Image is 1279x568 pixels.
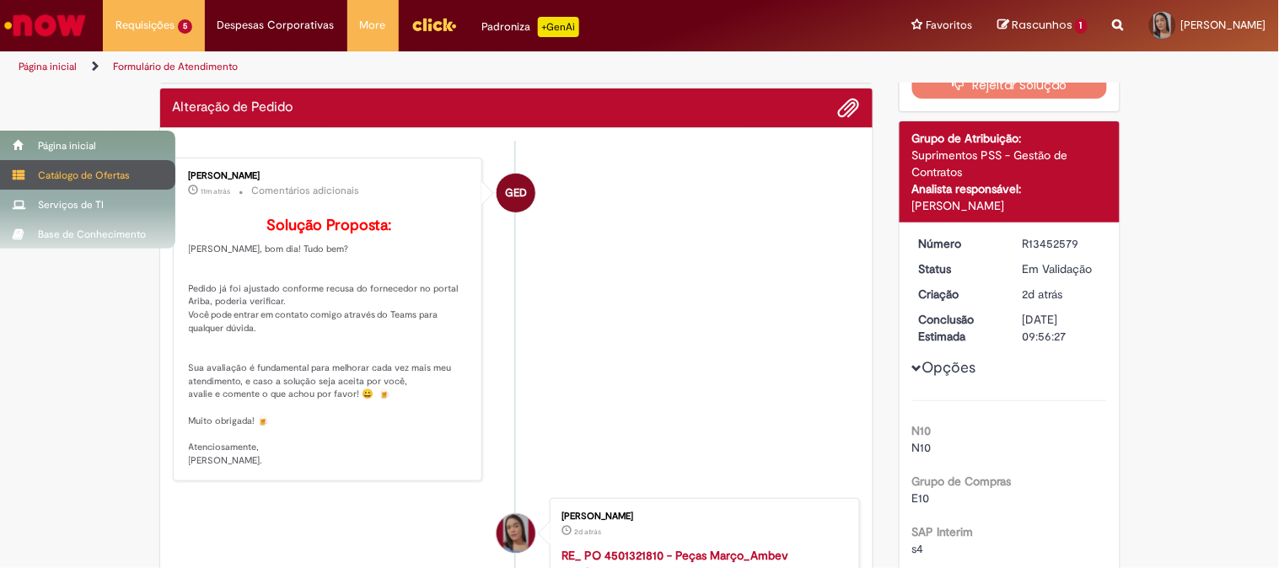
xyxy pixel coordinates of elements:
span: Despesas Corporativas [218,17,335,34]
span: Rascunhos [1012,17,1072,33]
b: Grupo de Compras [912,474,1012,489]
small: Comentários adicionais [252,184,360,198]
div: Em Validação [1023,260,1101,277]
b: Solução Proposta: [266,216,391,235]
div: [PERSON_NAME] [189,171,470,181]
span: 2d atrás [1023,287,1063,302]
time: 27/08/2025 13:56:08 [574,527,601,537]
time: 29/08/2025 08:25:44 [202,186,231,196]
h2: Alteração de Pedido Histórico de tíquete [173,100,293,115]
div: Grupo de Atribuição: [912,130,1107,147]
img: click_logo_yellow_360x200.png [411,12,457,37]
div: [PERSON_NAME] [562,512,842,522]
span: 1 [1075,19,1088,34]
a: Rascunhos [997,18,1088,34]
dt: Criação [906,286,1010,303]
span: 2d atrás [574,527,601,537]
img: ServiceNow [2,8,89,42]
dt: Status [906,260,1010,277]
b: N10 [912,423,932,438]
span: 11m atrás [202,186,231,196]
div: [DATE] 09:56:27 [1023,311,1101,345]
div: Leandra Lopes Cruz [497,514,535,553]
span: GED [505,173,527,213]
span: More [360,17,386,34]
div: R13452579 [1023,235,1101,252]
div: Suprimentos PSS - Gestão de Contratos [912,147,1107,180]
ul: Trilhas de página [13,51,840,83]
div: Gabriele Estefane Da Silva [497,174,535,212]
time: 27/08/2025 13:56:23 [1023,287,1063,302]
span: [PERSON_NAME] [1181,18,1266,32]
button: Rejeitar Solução [912,72,1107,99]
span: s4 [912,541,924,556]
a: Página inicial [19,60,77,73]
span: Requisições [116,17,175,34]
p: [PERSON_NAME], bom dia! Tudo bem? Pedido já foi ajustado conforme recusa do fornecedor no portal ... [189,217,470,468]
p: +GenAi [538,17,579,37]
div: Analista responsável: [912,180,1107,197]
div: Padroniza [482,17,579,37]
a: Formulário de Atendimento [113,60,238,73]
b: SAP Interim [912,524,974,539]
span: E10 [912,490,930,506]
span: 5 [178,19,192,34]
dt: Número [906,235,1010,252]
button: Adicionar anexos [838,97,860,119]
div: 27/08/2025 13:56:23 [1023,286,1101,303]
div: [PERSON_NAME] [912,197,1107,214]
span: N10 [912,440,932,455]
span: Favoritos [926,17,972,34]
dt: Conclusão Estimada [906,311,1010,345]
